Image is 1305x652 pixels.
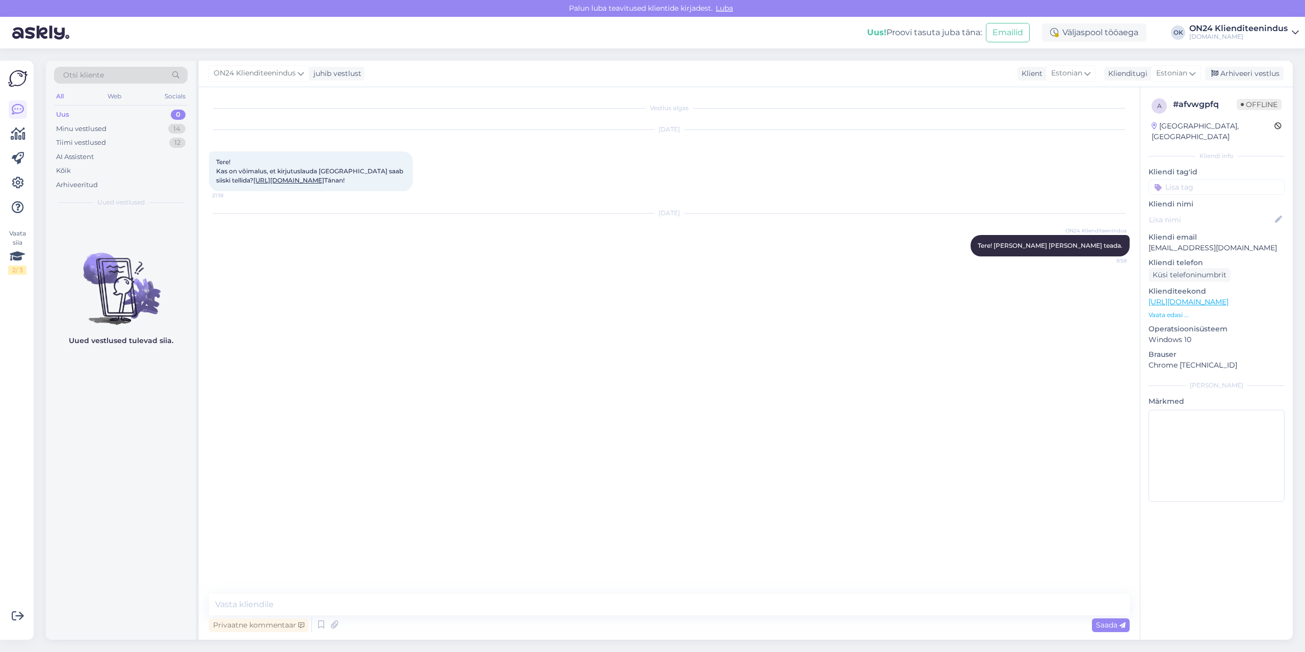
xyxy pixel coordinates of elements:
[1149,324,1285,334] p: Operatsioonisüsteem
[1189,24,1299,41] a: ON24 Klienditeenindus[DOMAIN_NAME]
[209,125,1130,134] div: [DATE]
[1149,243,1285,253] p: [EMAIL_ADDRESS][DOMAIN_NAME]
[171,110,186,120] div: 0
[1149,286,1285,297] p: Klienditeekond
[1149,214,1273,225] input: Lisa nimi
[1149,381,1285,390] div: [PERSON_NAME]
[1088,257,1127,265] span: 8:58
[56,124,107,134] div: Minu vestlused
[1149,232,1285,243] p: Kliendi email
[1156,68,1187,79] span: Estonian
[867,27,982,39] div: Proovi tasuta juba täna:
[978,242,1123,249] span: Tere! [PERSON_NAME] [PERSON_NAME] teada.
[56,110,69,120] div: Uus
[1149,297,1229,306] a: [URL][DOMAIN_NAME]
[1173,98,1237,111] div: # afvwgpfq
[1149,334,1285,345] p: Windows 10
[713,4,736,13] span: Luba
[8,266,27,275] div: 2 / 3
[1096,620,1126,630] span: Saada
[1065,227,1127,234] span: ON24 Klienditeenindus
[56,180,98,190] div: Arhiveeritud
[163,90,188,103] div: Socials
[97,198,145,207] span: Uued vestlused
[1149,360,1285,371] p: Chrome [TECHNICAL_ID]
[1017,68,1042,79] div: Klient
[1051,68,1082,79] span: Estonian
[253,176,324,184] a: [URL][DOMAIN_NAME]
[1149,151,1285,161] div: Kliendi info
[54,90,66,103] div: All
[169,138,186,148] div: 12
[8,229,27,275] div: Vaata siia
[69,335,173,346] p: Uued vestlused tulevad siia.
[1149,268,1231,282] div: Küsi telefoninumbrit
[56,138,106,148] div: Tiimi vestlused
[1189,33,1288,41] div: [DOMAIN_NAME]
[212,192,250,199] span: 21:18
[1104,68,1147,79] div: Klienditugi
[1237,99,1282,110] span: Offline
[46,234,196,326] img: No chats
[56,152,94,162] div: AI Assistent
[106,90,123,103] div: Web
[1149,167,1285,177] p: Kliendi tag'id
[1149,310,1285,320] p: Vaata edasi ...
[63,70,104,81] span: Otsi kliente
[1157,102,1162,110] span: a
[209,618,308,632] div: Privaatne kommentaar
[209,103,1130,113] div: Vestlus algas
[1149,257,1285,268] p: Kliendi telefon
[1149,179,1285,195] input: Lisa tag
[986,23,1030,42] button: Emailid
[1149,199,1285,210] p: Kliendi nimi
[309,68,361,79] div: juhib vestlust
[216,158,405,184] span: Tere! Kas on võimalus, et kirjutuslauda [GEOGRAPHIC_DATA] saab siiski tellida? Tänan!
[56,166,71,176] div: Kõik
[1042,23,1146,42] div: Väljaspool tööaega
[8,69,28,88] img: Askly Logo
[1205,67,1284,81] div: Arhiveeri vestlus
[209,208,1130,218] div: [DATE]
[867,28,886,37] b: Uus!
[1149,396,1285,407] p: Märkmed
[1171,25,1185,40] div: OK
[1152,121,1274,142] div: [GEOGRAPHIC_DATA], [GEOGRAPHIC_DATA]
[1189,24,1288,33] div: ON24 Klienditeenindus
[214,68,296,79] span: ON24 Klienditeenindus
[1149,349,1285,360] p: Brauser
[168,124,186,134] div: 14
